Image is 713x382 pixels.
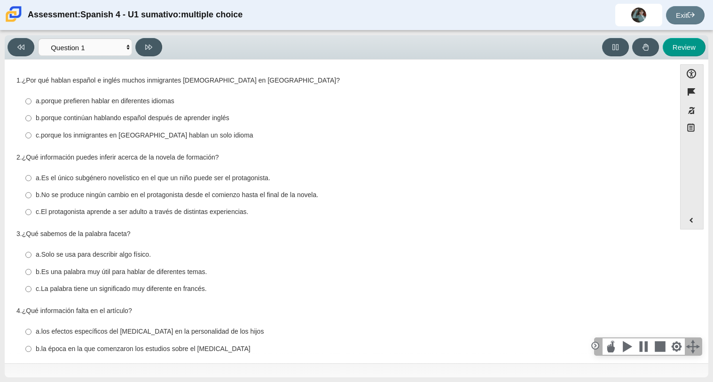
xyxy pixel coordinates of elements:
thspan: 2. [16,153,22,161]
thspan: a. [36,250,41,259]
thspan: Assessment: [28,9,80,21]
thspan: b. [36,114,41,122]
thspan: porque prefieren hablar en diferentes idiomas [41,97,174,105]
thspan: c. [36,131,41,139]
thspan: b. [36,191,41,199]
div: Click to collapse the toolbar. [589,340,601,351]
thspan: La palabra tiene un significado muy diferente en francés. [41,284,207,293]
div: Speak the current selection [619,338,635,355]
thspan: 3. [16,229,22,238]
thspan: la época en la que comenzaron los estudios sobre el [MEDICAL_DATA] [41,344,251,353]
button: Flag item [680,83,704,101]
button: Expand menu. Displays the button labels. [681,211,703,229]
div: Click to collapse the toolbar. [595,338,603,355]
thspan: 4. [16,306,22,315]
button: Notepad [680,120,704,139]
thspan: Es el único subgénero novelístico en el que un niño puede ser el protagonista. [41,174,270,182]
thspan: porque continúan hablando español después de aprender inglés [41,114,229,122]
thspan: a. [36,174,41,182]
thspan: b. [36,267,41,276]
button: Raise Your Hand [632,38,659,56]
thspan: b. [36,344,41,353]
thspan: c. [36,284,41,293]
div: Click and hold and drag to move the toolbar. [685,338,701,355]
thspan: a. [36,327,41,336]
thspan: ¿Qué información falta en el artículo? [22,306,132,315]
thspan: Solo se usa para describir algo físico. [41,250,151,259]
thspan: Exit [676,11,688,19]
button: Open Accessibility Menu [680,64,704,83]
thspan: 1. [16,76,22,84]
thspan: No se produce ningún cambio en el protagonista desde el comienzo hasta el final de la novela. [41,191,318,199]
thspan: los efectos específicos del [MEDICAL_DATA] en la personalidad de los hijos [41,327,264,336]
thspan: Spanish 4 - U1 sumativo: [80,9,181,21]
div: Select this button, then click anywhere in the text to start reading aloud [603,338,619,355]
thspan: El protagonista aprende a ser adulto a través de distintas experiencias. [41,207,249,216]
div: Stops speech playback [652,338,668,355]
thspan: c. [36,207,41,216]
button: Review [663,38,705,56]
thspan: ¿Qué información puedes inferir acerca de la novela de formación? [22,153,219,161]
thspan: ¿Por qué hablan español e inglés muchos inmigrantes [DEMOGRAPHIC_DATA] en [GEOGRAPHIC_DATA]? [22,76,340,84]
thspan: multiple choice [181,9,243,21]
thspan: a. [36,97,41,105]
a: Carmen School of Science & Technology [4,17,24,25]
thspan: Es una palabra muy útil para hablar de diferentes temas. [41,267,207,276]
thspan: porque los inmigrantes en [GEOGRAPHIC_DATA] hablan un solo idioma [41,131,253,139]
button: Toggle response masking [680,101,704,120]
thspan: ¿Qué sabemos de la palabra faceta? [22,229,131,238]
div: Pause Speech [635,338,652,355]
div: Change Settings [668,338,685,355]
a: Exit [666,6,705,24]
img: jessica.carrillo.SztyAc [631,8,646,23]
img: Carmen School of Science & Technology [4,4,24,24]
div: Assessment items [9,64,671,359]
